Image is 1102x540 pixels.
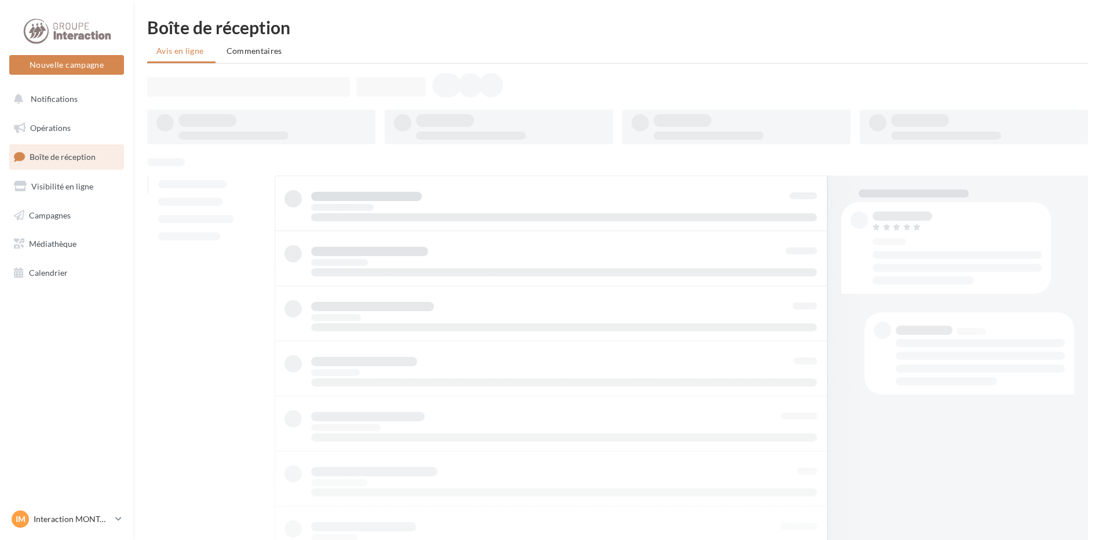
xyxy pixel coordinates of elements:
[9,55,124,75] button: Nouvelle campagne
[7,174,126,199] a: Visibilité en ligne
[29,239,76,249] span: Médiathèque
[29,210,71,220] span: Campagnes
[29,268,68,278] span: Calendrier
[30,152,96,162] span: Boîte de réception
[7,261,126,285] a: Calendrier
[31,181,93,191] span: Visibilité en ligne
[7,232,126,256] a: Médiathèque
[7,87,122,111] button: Notifications
[7,116,126,140] a: Opérations
[147,19,1088,36] div: Boîte de réception
[9,508,124,530] a: IM Interaction MONTAIGU
[34,513,111,525] p: Interaction MONTAIGU
[16,513,25,525] span: IM
[30,123,71,133] span: Opérations
[31,94,78,104] span: Notifications
[227,46,282,56] span: Commentaires
[7,203,126,228] a: Campagnes
[7,144,126,169] a: Boîte de réception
